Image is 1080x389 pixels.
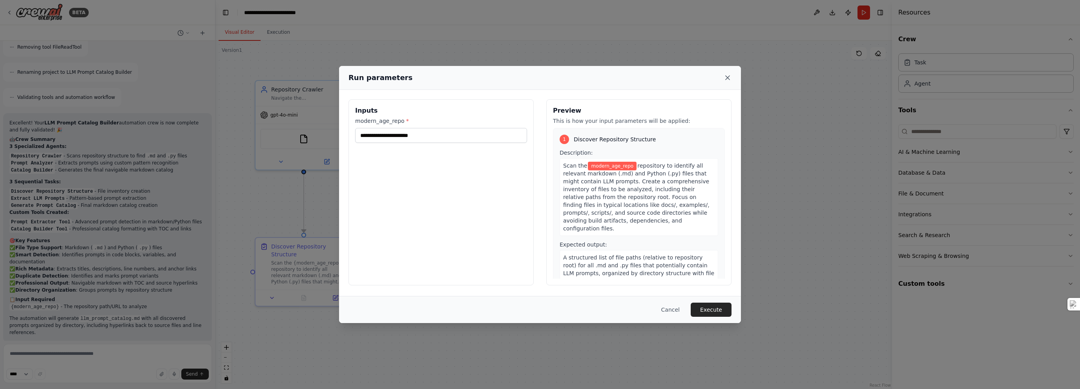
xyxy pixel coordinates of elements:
[574,135,656,143] span: Discover Repository Structure
[655,303,686,317] button: Cancel
[355,117,527,125] label: modern_age_repo
[691,303,732,317] button: Execute
[348,72,412,83] h2: Run parameters
[560,135,569,144] div: 1
[588,162,637,170] span: Variable: modern_age_repo
[355,106,527,115] h3: Inputs
[563,163,587,169] span: Scan the
[553,106,725,115] h3: Preview
[563,163,710,232] span: repository to identify all relevant markdown (.md) and Python (.py) files that might contain LLM ...
[563,254,714,284] span: A structured list of file paths (relative to repository root) for all .md and .py files that pote...
[560,150,593,156] span: Description:
[553,117,725,125] p: This is how your input parameters will be applied:
[560,241,607,248] span: Expected output:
